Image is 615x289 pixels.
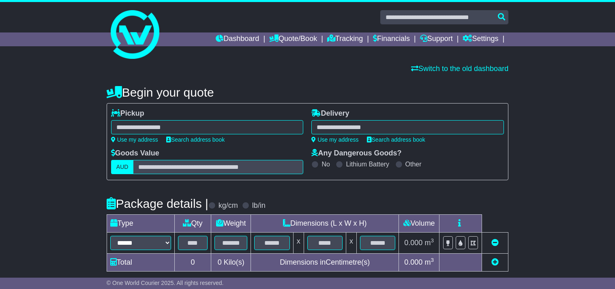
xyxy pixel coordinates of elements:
a: Settings [463,32,498,46]
sup: 3 [431,257,434,263]
label: Goods Value [111,149,159,158]
span: © One World Courier 2025. All rights reserved. [107,280,224,286]
a: Search address book [166,136,225,143]
a: Use my address [311,136,358,143]
label: kg/cm [219,201,238,210]
a: Dashboard [216,32,259,46]
h4: Package details | [107,197,208,210]
span: 0.000 [404,239,422,247]
span: m [424,258,434,266]
td: Volume [399,215,439,233]
label: Lithium Battery [346,160,389,168]
td: Type [107,215,174,233]
span: m [424,239,434,247]
td: 0 [174,254,211,272]
a: Tracking [327,32,363,46]
td: Dimensions in Centimetre(s) [251,254,399,272]
td: Weight [211,215,251,233]
a: Remove this item [491,239,499,247]
span: 0 [218,258,222,266]
td: x [293,233,304,254]
a: Support [420,32,453,46]
sup: 3 [431,237,434,244]
label: AUD [111,160,134,174]
label: lb/in [252,201,266,210]
label: Pickup [111,109,144,118]
td: Total [107,254,174,272]
h4: Begin your quote [107,86,508,99]
label: Other [405,160,422,168]
label: No [321,160,330,168]
label: Delivery [311,109,349,118]
span: 0.000 [404,258,422,266]
a: Financials [373,32,410,46]
td: Qty [174,215,211,233]
td: Dimensions (L x W x H) [251,215,399,233]
td: Kilo(s) [211,254,251,272]
a: Use my address [111,136,158,143]
label: Any Dangerous Goods? [311,149,401,158]
a: Search address book [367,136,425,143]
td: x [346,233,356,254]
a: Add new item [491,258,499,266]
a: Switch to the old dashboard [411,65,508,73]
a: Quote/Book [269,32,317,46]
